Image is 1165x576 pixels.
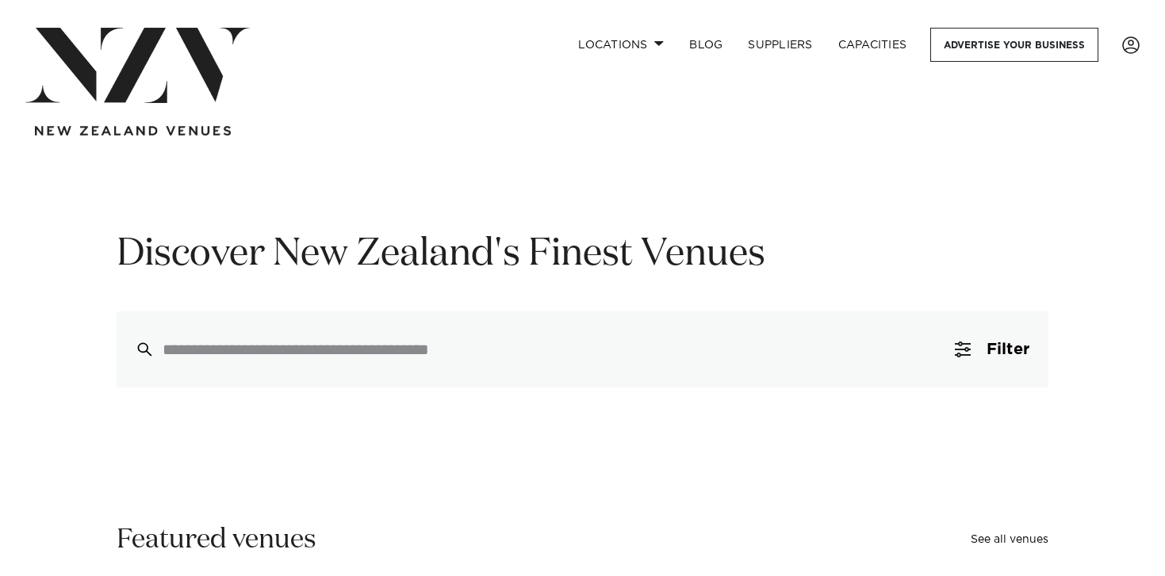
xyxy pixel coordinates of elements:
[117,522,316,558] h2: Featured venues
[35,126,231,136] img: new-zealand-venues-text.png
[936,311,1048,387] button: Filter
[971,534,1048,545] a: See all venues
[735,28,825,62] a: SUPPLIERS
[676,28,735,62] a: BLOG
[565,28,676,62] a: Locations
[826,28,920,62] a: Capacities
[987,341,1029,357] span: Filter
[25,28,250,103] img: nzv-logo.png
[117,230,1048,280] h1: Discover New Zealand's Finest Venues
[930,28,1098,62] a: Advertise your business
